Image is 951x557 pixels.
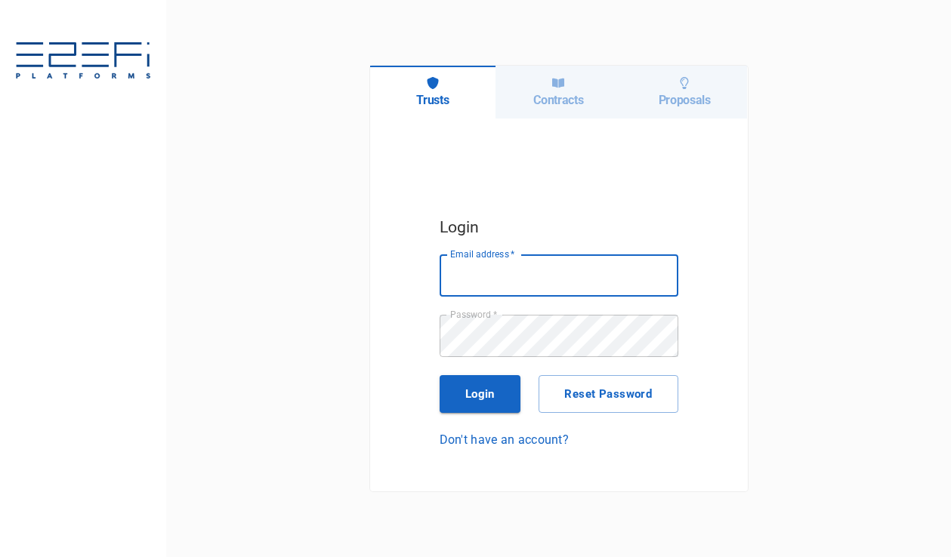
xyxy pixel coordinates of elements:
[533,93,583,107] h6: Contracts
[440,214,678,240] h5: Login
[539,375,678,413] button: Reset Password
[440,431,678,448] a: Don't have an account?
[659,93,711,107] h6: Proposals
[450,248,515,260] label: Email address
[450,308,497,321] label: Password
[440,375,521,413] button: Login
[416,93,449,107] h6: Trusts
[15,42,151,82] img: E2EFiPLATFORMS-7f06cbf9.svg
